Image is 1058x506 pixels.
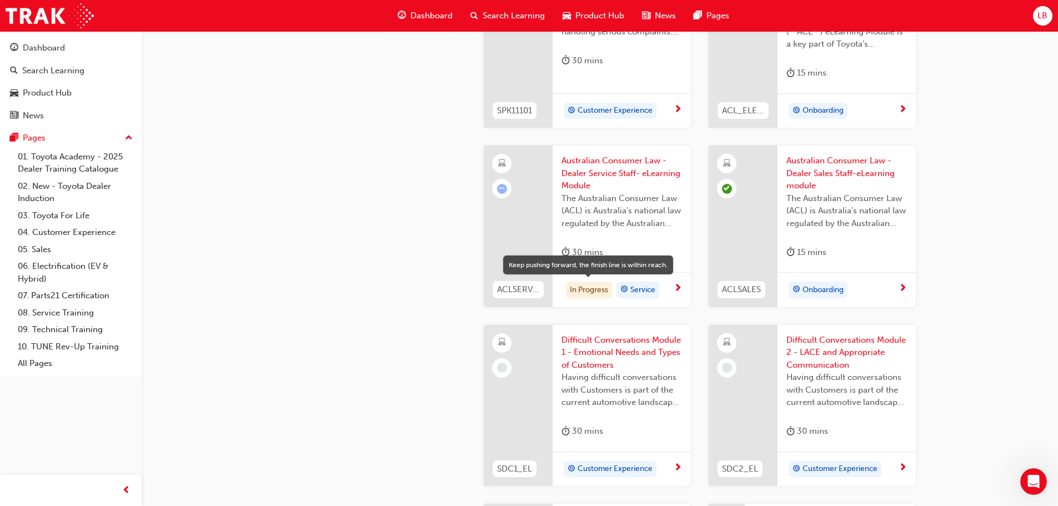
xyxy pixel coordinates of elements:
a: SDC2_ELDifficult Conversations Module 2 - LACE and Appropriate CommunicationHaving difficult conv... [709,325,916,487]
span: duration-icon [786,424,795,438]
span: The Australian Consumer Law (ACL) is Australia's national law regulated by the Australian Competi... [561,192,682,230]
a: car-iconProduct Hub [554,4,633,27]
button: Pages [4,128,137,148]
span: target-icon [568,104,575,118]
span: car-icon [563,9,571,23]
span: news-icon [10,111,18,121]
span: duration-icon [786,66,795,80]
span: guage-icon [398,9,406,23]
div: Please use your ​6-digit Network Central Staff number (this can be found in their Network Central... [18,147,173,202]
a: 02. New - Toyota Dealer Induction [13,178,137,207]
div: 30 mins [561,424,603,438]
a: 06. Electrification (EV & Hybrid) [13,258,137,287]
div: Pages [23,132,46,144]
a: 07. Parts21 Certification [13,287,137,304]
span: learningRecordVerb_NONE-icon [497,363,507,373]
a: 08. Service Training [13,304,137,322]
button: Home [174,8,195,29]
a: SDC1_ELDifficult Conversations Module 1 - Emotional Needs and Types of CustomersHaving difficult ... [484,325,691,487]
span: next-icon [899,105,907,115]
p: The team can also help [54,22,138,33]
div: Keep pushing forward, the finish line is within reach. [509,260,668,270]
a: 10. TUNE Rev-Up Training [13,338,137,355]
span: duration-icon [561,54,570,68]
span: ACLSERVICE [497,283,539,296]
span: learningRecordVerb_ATTEMPT-icon [497,184,507,194]
div: Search Learning [22,64,84,77]
span: next-icon [674,105,682,115]
a: Product Hub [4,83,137,103]
span: duration-icon [786,246,795,259]
span: Onboarding [803,284,844,297]
div: 30 mins [561,246,603,259]
span: next-icon [899,463,907,473]
span: News [655,9,676,22]
span: duration-icon [561,424,570,438]
span: news-icon [642,9,650,23]
a: 01. Toyota Academy - 2025 Dealer Training Catalogue [13,148,137,178]
a: ACLSALESAustralian Consumer Law - Dealer Sales Staff-eLearning moduleThe Australian Consumer Law ... [709,146,916,307]
span: prev-icon [122,484,131,498]
span: search-icon [470,9,478,23]
span: car-icon [10,88,18,98]
img: Profile image for Lisa and Menno [32,9,49,27]
span: search-icon [10,66,18,76]
span: learningResourceType_ELEARNING-icon [723,335,731,350]
div: Do you still have issues logging in? [18,362,173,373]
div: Dashboard [23,42,65,54]
a: search-iconSearch Learning [462,4,554,27]
a: Search Learning [4,61,137,81]
span: Having difficult conversations with Customers is part of the current automotive landscape and nee... [786,371,907,409]
span: SPK11101 [497,104,532,117]
a: News [4,106,137,126]
span: learningResourceType_ELEARNING-icon [498,157,506,171]
div: 15 mins [786,66,826,80]
span: pages-icon [10,133,18,143]
div: In Progress [566,282,612,298]
span: next-icon [899,284,907,294]
span: The Australian Consumer Law (**ACL**) eLearning Module is a key part of Toyota’s compliance progr... [786,13,907,51]
span: ACLSALES [722,283,761,296]
span: Customer Experience [578,104,653,117]
span: The Australian Consumer Law (ACL) is Australia's national law regulated by the Australian Competi... [786,192,907,230]
span: learningRecordVerb_NONE-icon [722,363,732,373]
div: 15 mins [786,246,826,259]
a: news-iconNews [633,4,685,27]
span: Product Hub [575,9,624,22]
div: If you're still having issues, you can use the sign-up option by first clicking on "use username/... [9,2,182,379]
span: learningRecordVerb_PASS-icon [722,184,732,194]
span: next-icon [674,463,682,473]
span: pages-icon [694,9,702,23]
span: Service [630,284,655,297]
div: Lisa and Menno says… [9,2,213,393]
img: Trak [6,3,94,28]
span: target-icon [620,283,628,297]
span: SDC1_EL [497,463,532,475]
span: Difficult Conversations Module 1 - Emotional Needs and Types of Customers [561,334,682,372]
span: learningResourceType_ELEARNING-icon [498,335,506,350]
span: Australian Consumer Law - Dealer Service Staff- eLearning Module [561,154,682,192]
a: ACLSERVICEAustralian Consumer Law - Dealer Service Staff- eLearning ModuleThe Australian Consumer... [484,146,691,307]
a: Dashboard [4,38,137,58]
div: Close [195,8,215,28]
div: 30 mins [561,54,603,68]
a: 05. Sales [13,241,137,258]
span: next-icon [674,284,682,294]
div: Product Hub [23,87,72,99]
a: guage-iconDashboard [389,4,462,27]
a: 09. Technical Training [13,321,137,338]
a: 03. Toyota For Life [13,207,137,224]
span: Customer Experience [803,463,878,475]
span: duration-icon [561,246,570,259]
h1: [PERSON_NAME] and [PERSON_NAME] [54,4,173,22]
button: LB [1033,6,1052,26]
span: guage-icon [10,43,18,53]
span: target-icon [793,462,800,477]
div: 30 mins [786,424,828,438]
span: Pages [706,9,729,22]
a: pages-iconPages [685,4,738,27]
div: News [23,109,44,122]
span: Having difficult conversations with Customers is part of the current automotive landscape and nee... [561,371,682,409]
